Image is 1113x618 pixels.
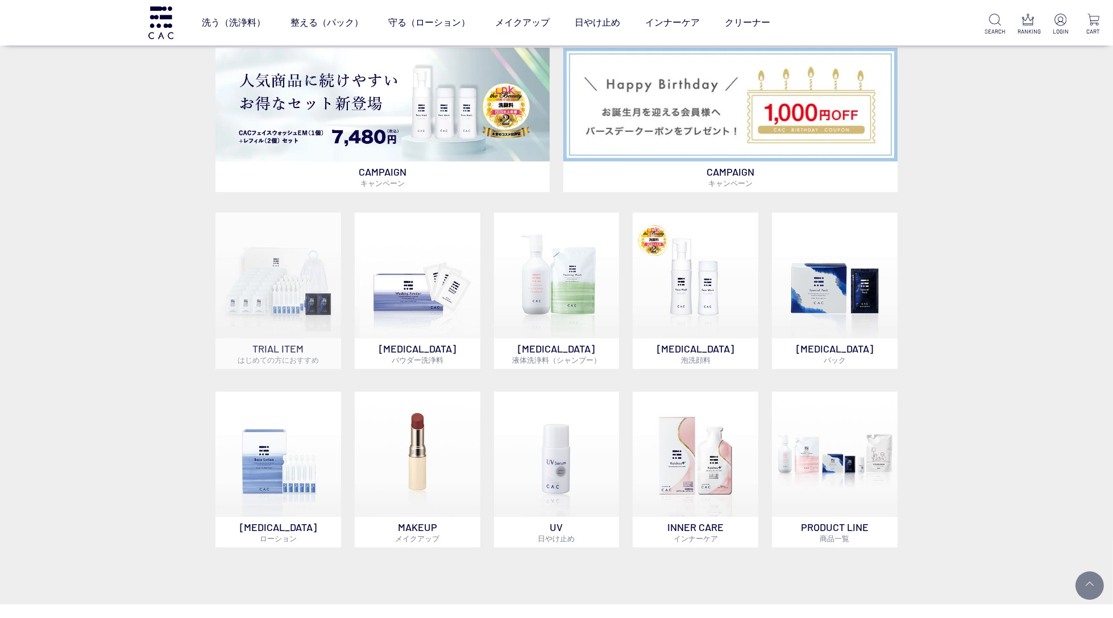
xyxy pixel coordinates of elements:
[1083,27,1104,36] p: CART
[633,213,758,338] img: 泡洗顔料
[563,48,898,192] a: バースデークーポン バースデークーポン CAMPAIGNキャンペーン
[1018,14,1039,36] a: RANKING
[260,534,297,543] span: ローション
[985,14,1006,36] a: SEARCH
[355,213,480,369] a: [MEDICAL_DATA]パウダー洗浄料
[215,161,550,192] p: CAMPAIGN
[215,213,341,338] img: トライアルセット
[633,517,758,548] p: INNER CARE
[494,392,620,548] a: UV日やけ止め
[360,179,405,188] span: キャンペーン
[681,355,711,364] span: 泡洗顔料
[824,355,846,364] span: パック
[494,213,620,369] a: [MEDICAL_DATA]液体洗浄料（シャンプー）
[238,355,319,364] span: はじめての方におすすめ
[355,517,480,548] p: MAKEUP
[633,213,758,369] a: 泡洗顔料 [MEDICAL_DATA]泡洗顔料
[1018,27,1039,36] p: RANKING
[1050,27,1071,36] p: LOGIN
[215,48,550,192] a: フェイスウォッシュ＋レフィル2個セット フェイスウォッシュ＋レフィル2個セット CAMPAIGNキャンペーン
[215,48,550,161] img: フェイスウォッシュ＋レフィル2個セット
[575,7,620,39] a: 日やけ止め
[215,517,341,548] p: [MEDICAL_DATA]
[633,338,758,369] p: [MEDICAL_DATA]
[538,534,575,543] span: 日やけ止め
[1050,14,1071,36] a: LOGIN
[772,338,898,369] p: [MEDICAL_DATA]
[1083,14,1104,36] a: CART
[674,534,718,543] span: インナーケア
[985,27,1006,36] p: SEARCH
[215,338,341,369] p: TRIAL ITEM
[494,517,620,548] p: UV
[820,534,850,543] span: 商品一覧
[395,534,439,543] span: メイクアップ
[772,517,898,548] p: PRODUCT LINE
[355,338,480,369] p: [MEDICAL_DATA]
[512,355,601,364] span: 液体洗浄料（シャンプー）
[563,48,898,161] img: バースデークーポン
[563,161,898,192] p: CAMPAIGN
[494,338,620,369] p: [MEDICAL_DATA]
[215,392,341,548] a: [MEDICAL_DATA]ローション
[290,7,363,39] a: 整える（パック）
[147,6,175,39] img: logo
[633,392,758,548] a: インナーケア INNER CAREインナーケア
[215,213,341,369] a: トライアルセット TRIAL ITEMはじめての方におすすめ
[633,392,758,517] img: インナーケア
[645,7,700,39] a: インナーケア
[355,392,480,548] a: MAKEUPメイクアップ
[202,7,265,39] a: 洗う（洗浄料）
[392,355,443,364] span: パウダー洗浄料
[388,7,470,39] a: 守る（ローション）
[708,179,753,188] span: キャンペーン
[772,213,898,369] a: [MEDICAL_DATA]パック
[725,7,770,39] a: クリーナー
[772,392,898,548] a: PRODUCT LINE商品一覧
[495,7,550,39] a: メイクアップ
